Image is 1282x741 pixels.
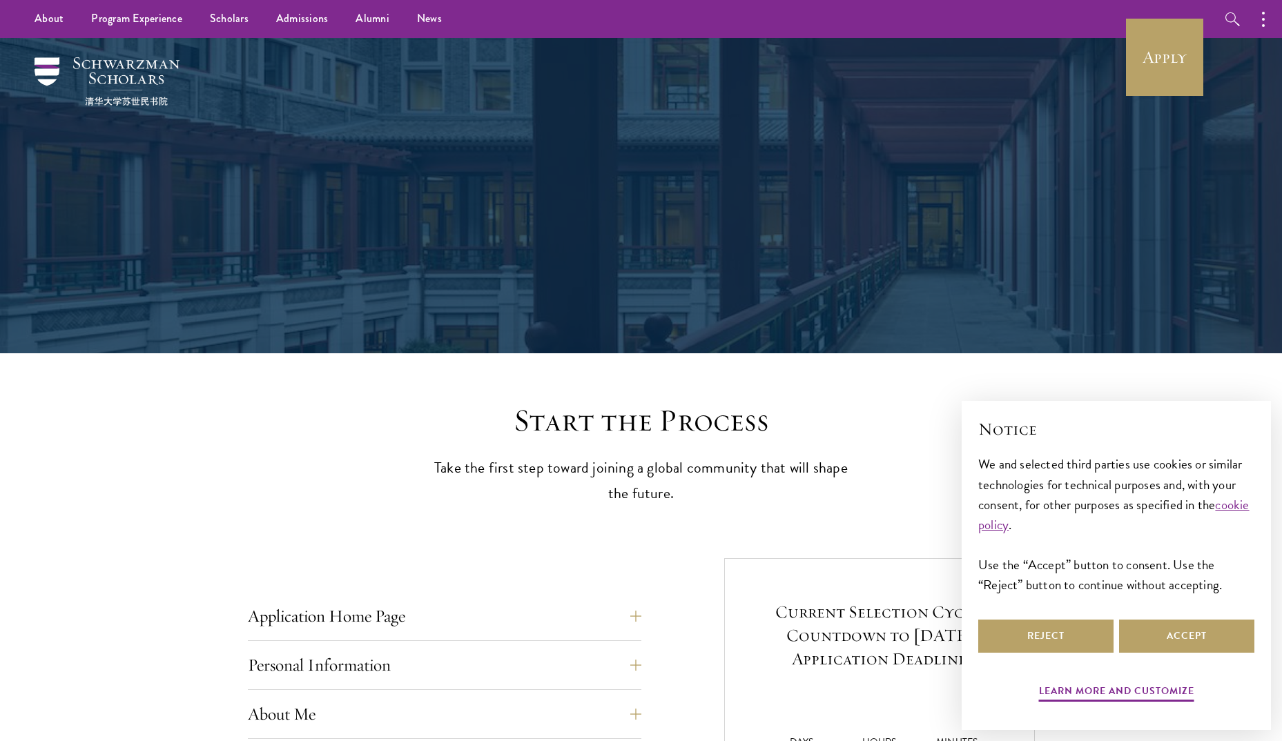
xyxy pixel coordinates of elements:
[427,402,855,440] h2: Start the Process
[763,600,996,671] h5: Current Selection Cycle: Countdown to [DATE] Application Deadline
[35,57,179,106] img: Schwarzman Scholars
[248,600,641,633] button: Application Home Page
[978,417,1254,441] h2: Notice
[427,455,855,506] p: Take the first step toward joining a global community that will shape the future.
[978,620,1114,653] button: Reject
[248,698,641,731] button: About Me
[248,649,641,682] button: Personal Information
[1119,620,1254,653] button: Accept
[978,454,1254,594] div: We and selected third parties use cookies or similar technologies for technical purposes and, wit...
[1126,19,1203,96] a: Apply
[978,495,1250,535] a: cookie policy
[1039,682,1194,704] button: Learn more and customize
